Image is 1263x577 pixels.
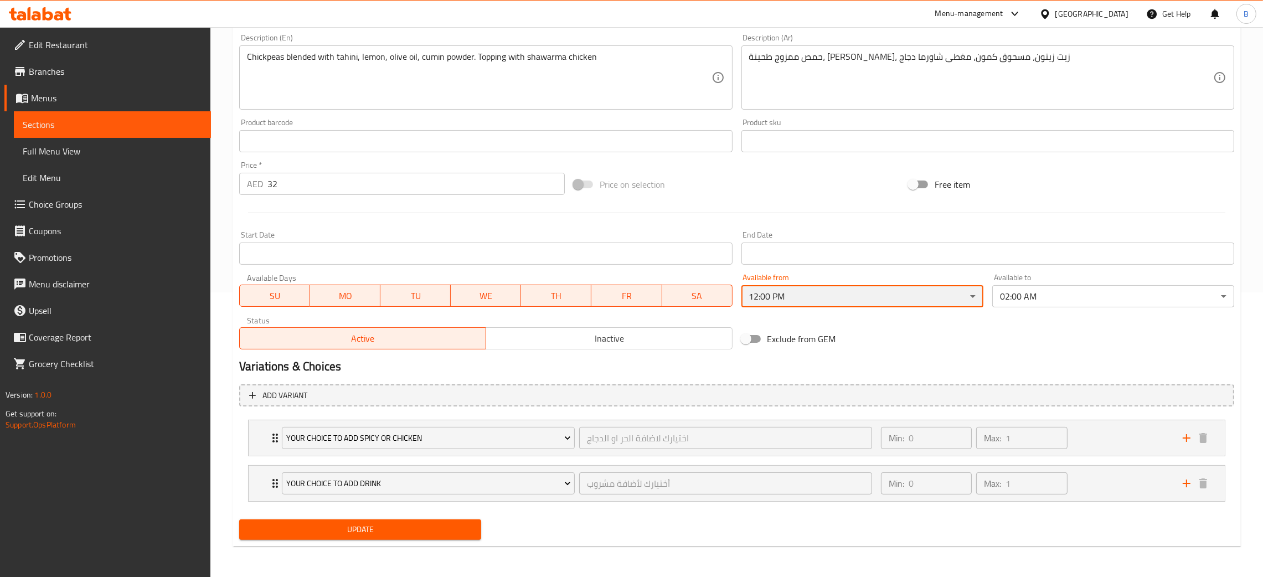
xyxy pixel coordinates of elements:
[767,332,836,346] span: Exclude from GEM
[4,218,211,244] a: Coupons
[1178,430,1195,446] button: add
[29,357,202,370] span: Grocery Checklist
[992,285,1234,307] div: 02:00 AM
[1178,475,1195,492] button: add
[1055,8,1128,20] div: [GEOGRAPHIC_DATA]
[315,288,376,304] span: MO
[286,431,571,445] span: Your Choice To Add Spicy Or chicken
[31,91,202,105] span: Menus
[4,85,211,111] a: Menus
[29,304,202,317] span: Upsell
[385,288,446,304] span: TU
[286,477,571,491] span: Your Choice To Add Drink
[282,427,575,449] button: Your Choice To Add Spicy Or chicken
[29,277,202,291] span: Menu disclaimer
[239,327,486,349] button: Active
[749,51,1213,104] textarea: حمص ممزوج طحينة، [PERSON_NAME]، زيت زيتون، مسحوق كمون، مغطى شاورما دجاج
[1195,430,1212,446] button: delete
[491,331,728,347] span: Inactive
[4,191,211,218] a: Choice Groups
[6,406,56,421] span: Get support on:
[984,477,1001,490] p: Max:
[984,431,1001,445] p: Max:
[4,32,211,58] a: Edit Restaurant
[239,285,310,307] button: SU
[591,285,662,307] button: FR
[29,224,202,238] span: Coupons
[1195,475,1212,492] button: delete
[249,466,1225,501] div: Expand
[935,178,970,191] span: Free item
[889,477,904,490] p: Min:
[596,288,657,304] span: FR
[29,251,202,264] span: Promotions
[667,288,728,304] span: SA
[14,138,211,164] a: Full Menu View
[239,519,481,540] button: Update
[239,130,732,152] input: Please enter product barcode
[600,178,665,191] span: Price on selection
[14,111,211,138] a: Sections
[380,285,451,307] button: TU
[741,285,983,307] div: 12:00 PM
[486,327,733,349] button: Inactive
[1244,8,1249,20] span: B
[244,331,482,347] span: Active
[23,171,202,184] span: Edit Menu
[247,177,263,190] p: AED
[23,145,202,158] span: Full Menu View
[4,58,211,85] a: Branches
[239,358,1234,375] h2: Variations & Choices
[662,285,733,307] button: SA
[521,285,591,307] button: TH
[29,331,202,344] span: Coverage Report
[4,297,211,324] a: Upsell
[262,389,307,403] span: Add variant
[935,7,1003,20] div: Menu-management
[889,431,904,445] p: Min:
[6,388,33,402] span: Version:
[239,415,1234,461] li: Expand
[4,271,211,297] a: Menu disclaimer
[525,288,587,304] span: TH
[29,38,202,51] span: Edit Restaurant
[249,420,1225,456] div: Expand
[29,65,202,78] span: Branches
[34,388,51,402] span: 1.0.0
[451,285,521,307] button: WE
[248,523,472,537] span: Update
[282,472,575,494] button: Your Choice To Add Drink
[14,164,211,191] a: Edit Menu
[310,285,380,307] button: MO
[23,118,202,131] span: Sections
[4,324,211,351] a: Coverage Report
[29,198,202,211] span: Choice Groups
[247,51,711,104] textarea: Chickpeas blended with tahini, lemon, olive oil, cumin powder. Topping with shawarma chicken
[741,130,1234,152] input: Please enter product sku
[6,418,76,432] a: Support.OpsPlatform
[239,384,1234,407] button: Add variant
[267,173,565,195] input: Please enter price
[455,288,517,304] span: WE
[4,244,211,271] a: Promotions
[244,288,306,304] span: SU
[4,351,211,377] a: Grocery Checklist
[239,461,1234,506] li: Expand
